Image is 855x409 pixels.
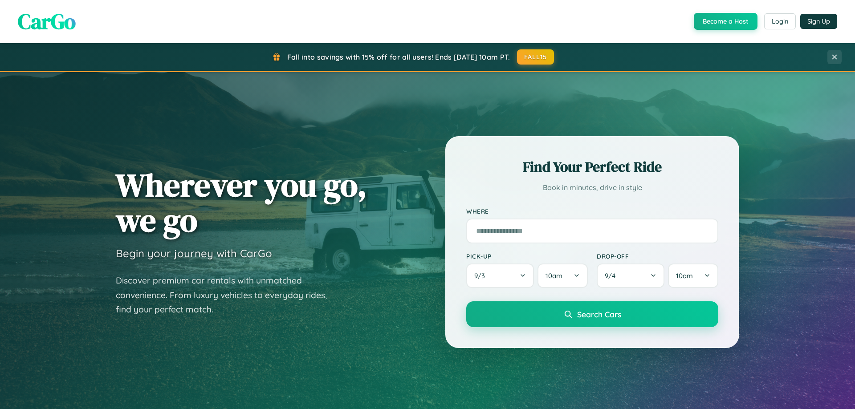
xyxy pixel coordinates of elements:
[116,247,272,260] h3: Begin your journey with CarGo
[597,252,718,260] label: Drop-off
[287,53,510,61] span: Fall into savings with 15% off for all users! Ends [DATE] 10am PT.
[800,14,837,29] button: Sign Up
[466,181,718,194] p: Book in minutes, drive in style
[466,207,718,215] label: Where
[537,263,588,288] button: 10am
[474,271,489,280] span: 9 / 3
[605,271,620,280] span: 9 / 4
[668,263,718,288] button: 10am
[466,301,718,327] button: Search Cars
[546,271,562,280] span: 10am
[116,167,367,238] h1: Wherever you go, we go
[676,271,693,280] span: 10am
[517,49,554,65] button: FALL15
[694,13,757,30] button: Become a Host
[764,13,796,29] button: Login
[597,263,664,288] button: 9/4
[466,263,534,288] button: 9/3
[466,252,588,260] label: Pick-up
[116,273,338,317] p: Discover premium car rentals with unmatched convenience. From luxury vehicles to everyday rides, ...
[18,7,76,36] span: CarGo
[466,157,718,177] h2: Find Your Perfect Ride
[577,309,621,319] span: Search Cars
